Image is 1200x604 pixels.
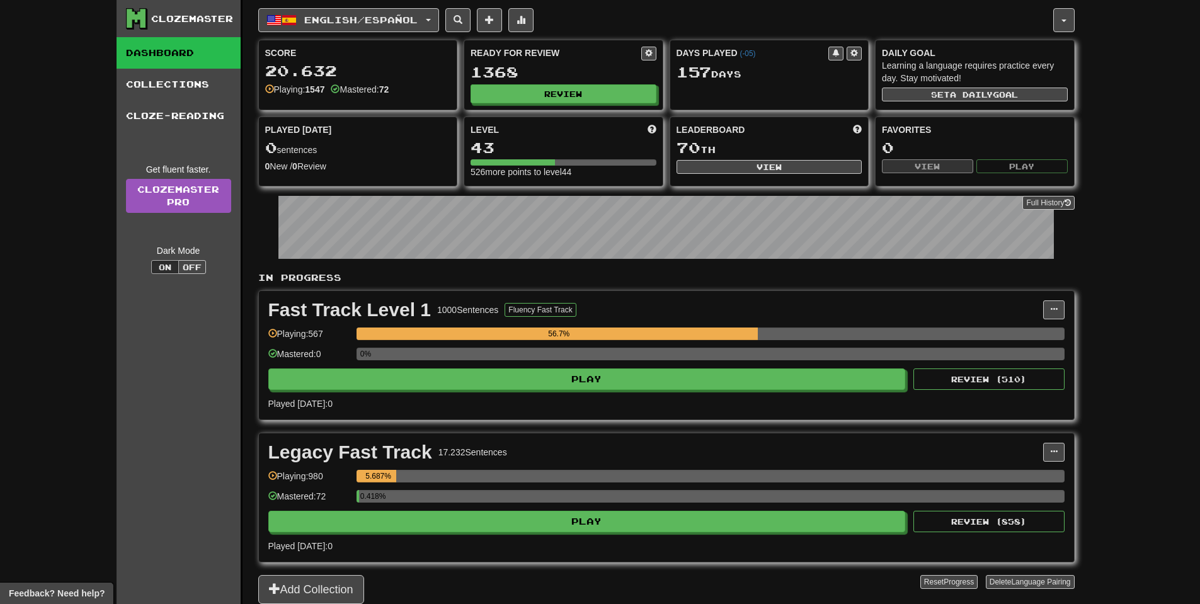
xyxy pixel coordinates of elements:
[882,59,1068,84] div: Learning a language requires practice every day. Stay motivated!
[268,470,350,491] div: Playing: 980
[268,348,350,368] div: Mastered: 0
[178,260,206,274] button: Off
[508,8,534,32] button: More stats
[265,123,332,136] span: Played [DATE]
[268,300,431,319] div: Fast Track Level 1
[445,8,471,32] button: Search sentences
[913,368,1065,390] button: Review (510)
[1022,196,1074,210] button: Full History
[117,100,241,132] a: Cloze-Reading
[471,47,641,59] div: Ready for Review
[265,139,277,156] span: 0
[882,47,1068,59] div: Daily Goal
[9,587,105,600] span: Open feedback widget
[151,260,179,274] button: On
[268,328,350,348] div: Playing: 567
[471,123,499,136] span: Level
[950,90,993,99] span: a daily
[117,37,241,69] a: Dashboard
[986,575,1075,589] button: DeleteLanguage Pairing
[677,160,862,174] button: View
[471,84,656,103] button: Review
[471,64,656,80] div: 1368
[976,159,1068,173] button: Play
[505,303,576,317] button: Fluency Fast Track
[882,123,1068,136] div: Favorites
[882,159,973,173] button: View
[268,368,906,390] button: Play
[882,140,1068,156] div: 0
[117,69,241,100] a: Collections
[438,446,507,459] div: 17.232 Sentences
[740,49,755,58] a: (-05)
[677,64,862,81] div: Day s
[677,63,711,81] span: 157
[677,47,829,59] div: Days Played
[126,244,231,257] div: Dark Mode
[920,575,978,589] button: ResetProgress
[268,399,333,409] span: Played [DATE]: 0
[304,14,418,25] span: English / Español
[477,8,502,32] button: Add sentence to collection
[882,88,1068,101] button: Seta dailygoal
[677,140,862,156] div: th
[265,83,325,96] div: Playing:
[126,179,231,213] a: ClozemasterPro
[258,271,1075,284] p: In Progress
[265,140,451,156] div: sentences
[379,84,389,94] strong: 72
[305,84,324,94] strong: 1547
[151,13,233,25] div: Clozemaster
[265,63,451,79] div: 20.632
[268,511,906,532] button: Play
[265,47,451,59] div: Score
[853,123,862,136] span: This week in points, UTC
[913,511,1065,532] button: Review (858)
[471,140,656,156] div: 43
[292,161,297,171] strong: 0
[471,166,656,178] div: 526 more points to level 44
[126,163,231,176] div: Get fluent faster.
[677,123,745,136] span: Leaderboard
[360,328,758,340] div: 56.7%
[944,578,974,586] span: Progress
[268,541,333,551] span: Played [DATE]: 0
[268,490,350,511] div: Mastered: 72
[677,139,700,156] span: 70
[437,304,498,316] div: 1000 Sentences
[268,443,432,462] div: Legacy Fast Track
[258,575,364,604] button: Add Collection
[360,470,397,482] div: 5.687%
[258,8,439,32] button: English/Español
[648,123,656,136] span: Score more points to level up
[1011,578,1070,586] span: Language Pairing
[331,83,389,96] div: Mastered:
[265,161,270,171] strong: 0
[265,160,451,173] div: New / Review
